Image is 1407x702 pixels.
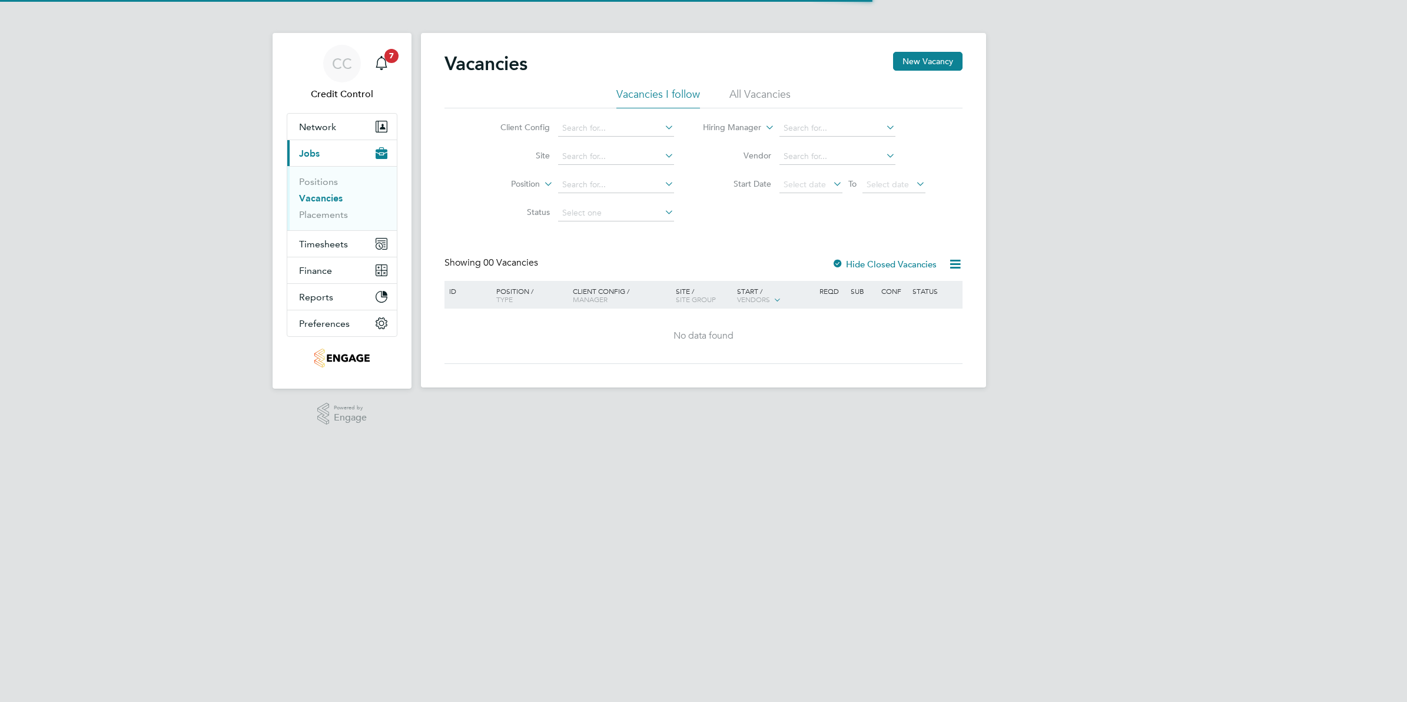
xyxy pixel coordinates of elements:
li: Vacancies I follow [616,87,700,108]
button: Finance [287,257,397,283]
nav: Main navigation [273,33,412,389]
label: Client Config [482,122,550,133]
div: Showing [444,257,540,269]
label: Site [482,150,550,161]
span: 00 Vacancies [483,257,538,269]
label: Hide Closed Vacancies [832,259,937,270]
img: chefsbay-logo-retina.png [314,349,369,367]
div: Conf [878,281,909,301]
a: CCCredit Control [287,45,397,101]
label: Start Date [703,178,771,189]
div: Reqd [817,281,847,301]
a: 7 [370,45,393,82]
div: No data found [446,330,961,342]
li: All Vacancies [729,87,791,108]
span: Powered by [334,403,367,413]
h2: Vacancies [444,52,527,75]
div: Sub [848,281,878,301]
a: Positions [299,176,338,187]
label: Position [472,178,540,190]
span: Preferences [299,318,350,329]
span: Engage [334,413,367,423]
span: Site Group [676,294,716,304]
span: Timesheets [299,239,348,250]
span: Type [496,294,513,304]
input: Search for... [558,120,674,137]
span: Reports [299,292,333,303]
button: Network [287,114,397,140]
span: Select date [867,179,909,190]
span: Network [299,121,336,133]
span: 7 [384,49,399,63]
a: Placements [299,209,348,220]
span: Credit Control [287,87,397,101]
div: Client Config / [570,281,673,309]
input: Search for... [558,148,674,165]
label: Status [482,207,550,217]
div: Position / [487,281,570,309]
input: Select one [558,205,674,221]
input: Search for... [779,120,895,137]
span: CC [332,56,352,71]
input: Search for... [558,177,674,193]
div: Start / [734,281,817,310]
div: Status [910,281,961,301]
span: Jobs [299,148,320,159]
input: Search for... [779,148,895,165]
div: ID [446,281,487,301]
span: Finance [299,265,332,276]
label: Vendor [703,150,771,161]
div: Jobs [287,166,397,230]
a: Go to home page [287,349,397,367]
span: To [845,176,860,191]
a: Powered byEngage [317,403,367,425]
button: Preferences [287,310,397,336]
button: Timesheets [287,231,397,257]
button: Jobs [287,140,397,166]
button: New Vacancy [893,52,963,71]
span: Vendors [737,294,770,304]
a: Vacancies [299,193,343,204]
button: Reports [287,284,397,310]
span: Manager [573,294,608,304]
label: Hiring Manager [693,122,761,134]
span: Select date [784,179,826,190]
div: Site / [673,281,735,309]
